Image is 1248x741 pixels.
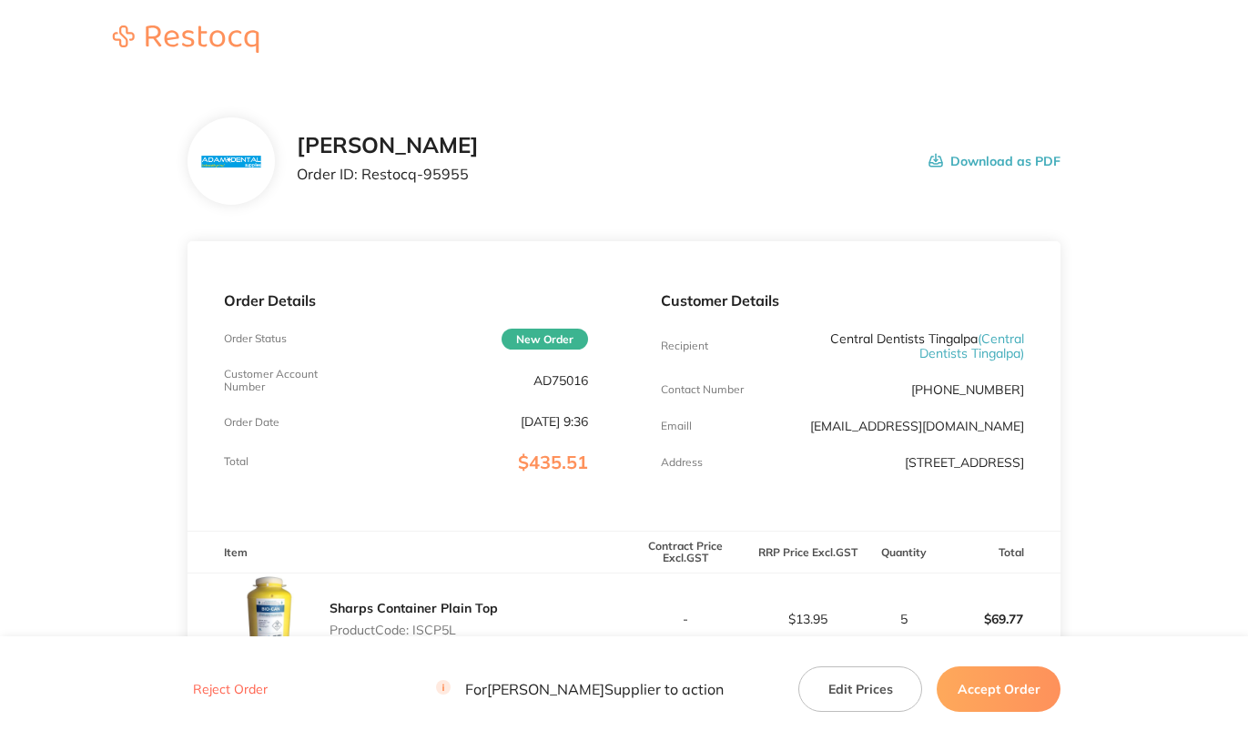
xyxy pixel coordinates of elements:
[939,531,1060,574] th: Total
[937,665,1060,711] button: Accept Order
[521,414,588,429] p: [DATE] 9:36
[518,451,588,473] span: $435.51
[436,680,724,697] p: For [PERSON_NAME] Supplier to action
[661,292,1025,309] p: Customer Details
[188,681,273,697] button: Reject Order
[188,531,624,574] th: Item
[533,373,588,388] p: AD75016
[224,292,588,309] p: Order Details
[661,420,692,432] p: Emaill
[919,330,1024,361] span: ( Central Dentists Tingalpa )
[905,455,1024,470] p: [STREET_ADDRESS]
[798,665,922,711] button: Edit Prices
[869,612,938,626] p: 5
[939,597,1060,641] p: $69.77
[782,331,1025,360] p: Central Dentists Tingalpa
[224,455,249,468] p: Total
[224,574,315,665] img: N2wwMmE2aA
[95,25,277,56] a: Restocq logo
[746,531,868,574] th: RRP Price Excl. GST
[810,418,1024,434] a: [EMAIL_ADDRESS][DOMAIN_NAME]
[868,531,939,574] th: Quantity
[224,416,279,429] p: Order Date
[95,25,277,53] img: Restocq logo
[297,166,479,182] p: Order ID: Restocq- 95955
[297,133,479,158] h2: [PERSON_NAME]
[928,133,1060,189] button: Download as PDF
[624,531,746,574] th: Contract Price Excl. GST
[224,332,287,345] p: Order Status
[625,612,746,626] p: -
[661,456,703,469] p: Address
[201,156,260,167] img: N3hiYW42Mg
[224,368,345,393] p: Customer Account Number
[330,623,498,637] p: Product Code: ISCP5L
[502,329,588,350] span: New Order
[747,612,868,626] p: $13.95
[911,382,1024,397] p: [PHONE_NUMBER]
[661,383,744,396] p: Contact Number
[330,600,498,616] a: Sharps Container Plain Top
[661,340,708,352] p: Recipient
